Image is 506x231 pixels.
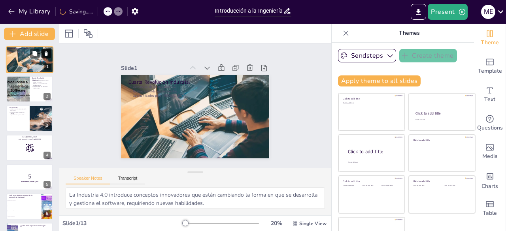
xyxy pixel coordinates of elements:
span: Media [482,152,498,161]
div: Click to add text [415,119,468,121]
div: Slide 1 / 13 [62,220,183,227]
div: Add text boxes [474,81,506,109]
div: Click to add title [413,180,470,183]
div: 5 [6,164,53,190]
div: 5 [43,181,51,188]
button: Export to PowerPoint [411,4,426,20]
strong: [DOMAIN_NAME] [26,136,38,138]
p: Conceptos de la Industria 4.0. [131,77,264,96]
button: Apply theme to all slides [338,75,421,86]
span: Theme [481,38,499,47]
div: Change the overall theme [474,24,506,52]
span: Questions [477,124,503,132]
button: M E [481,4,495,20]
div: Click to add body [348,162,398,163]
div: Click to add title [415,111,468,116]
button: Add slide [4,28,55,40]
div: M E [481,5,495,19]
p: 5 [9,172,51,180]
span: Charts [481,182,498,191]
div: 1 [44,64,51,71]
div: 20 % [267,220,286,227]
div: Saving...... [60,8,93,15]
div: 4 [43,152,51,159]
p: Oportunidades para [MEDICAL_DATA]. [8,52,51,54]
span: Desarrollo de hardware [8,201,41,201]
p: Importancia de comprender las implicaciones. [32,86,51,88]
div: Click to add text [413,185,438,187]
div: Click to add text [444,185,469,187]
span: Template [478,67,502,75]
div: Click to add text [362,185,380,187]
div: Click to add text [343,102,399,104]
div: Click to add text [381,185,399,187]
div: Add a table [474,194,506,223]
div: Add ready made slides [474,52,506,81]
button: Transcript [110,176,145,184]
p: Diferentes interpretaciones de la quinta revolución. [32,80,51,83]
div: Slide 1 [125,56,188,71]
div: 3 [43,122,51,129]
span: Gestión de proyectos [8,216,41,216]
button: Duplicate Slide [30,49,40,58]
button: Delete Slide [42,49,51,58]
p: Cuarta Revolución Industrial [8,47,51,50]
p: Enfoque en la sostenibilidad y bienestar social. [32,83,51,86]
p: Themes [352,24,466,43]
p: Adaptación constante en Ingeniería de Software. [9,109,27,111]
span: Text [484,95,495,104]
div: 3 [6,105,53,131]
div: 1 [6,46,53,73]
div: 4 [6,135,53,161]
p: Nuevas habilidades requeridas. [130,82,263,101]
p: Nuevas habilidades requeridas. [8,51,51,53]
p: and login with code [9,138,51,141]
p: Importancia de la actualización continua. [9,111,27,114]
div: Layout [62,27,75,40]
div: Get real-time input from your audience [474,109,506,137]
div: 6 [6,193,53,220]
div: Click to add title [343,97,399,100]
button: Speaker Notes [66,176,110,184]
p: Go to [9,136,51,139]
span: Single View [299,220,327,227]
div: 2 [43,93,51,100]
p: Cuarta Revolución Industrial [131,72,264,93]
span: Optimización de procesos [8,205,41,206]
button: My Library [6,5,54,18]
span: Table [483,209,497,218]
p: Conceptos de la Industria 4.0. [8,49,51,51]
p: Capacidades clave para el éxito. [9,114,27,116]
div: 6 [43,210,51,217]
div: Add charts and graphs [474,166,506,194]
div: Click to add title [343,180,399,183]
span: Position [83,29,93,38]
p: Quinta Revolución Industrial [32,77,51,81]
textarea: La Industria 4.0 introduce conceptos innovadores que están cambiando la forma en que se desarroll... [66,187,325,209]
p: ¿Cuál es el objetivo principal de la Ingeniería de Software? [9,194,39,199]
div: Click to add title [413,138,470,141]
p: Oportunidades para [MEDICAL_DATA]. [130,86,263,105]
p: Conclusiones [9,107,27,109]
div: Click to add text [343,185,361,187]
input: Insert title [215,5,283,17]
button: Create theme [399,49,457,62]
button: Present [428,4,467,20]
strong: ¡Prepárense para el Quiz! [21,180,38,182]
div: Add images, graphics, shapes or video [474,137,506,166]
p: ¿Qué metodología se considera ágil? [20,225,51,227]
div: 2 [6,76,53,102]
div: Click to add title [348,148,398,155]
span: Cascada [19,230,53,231]
button: Sendsteps [338,49,396,62]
